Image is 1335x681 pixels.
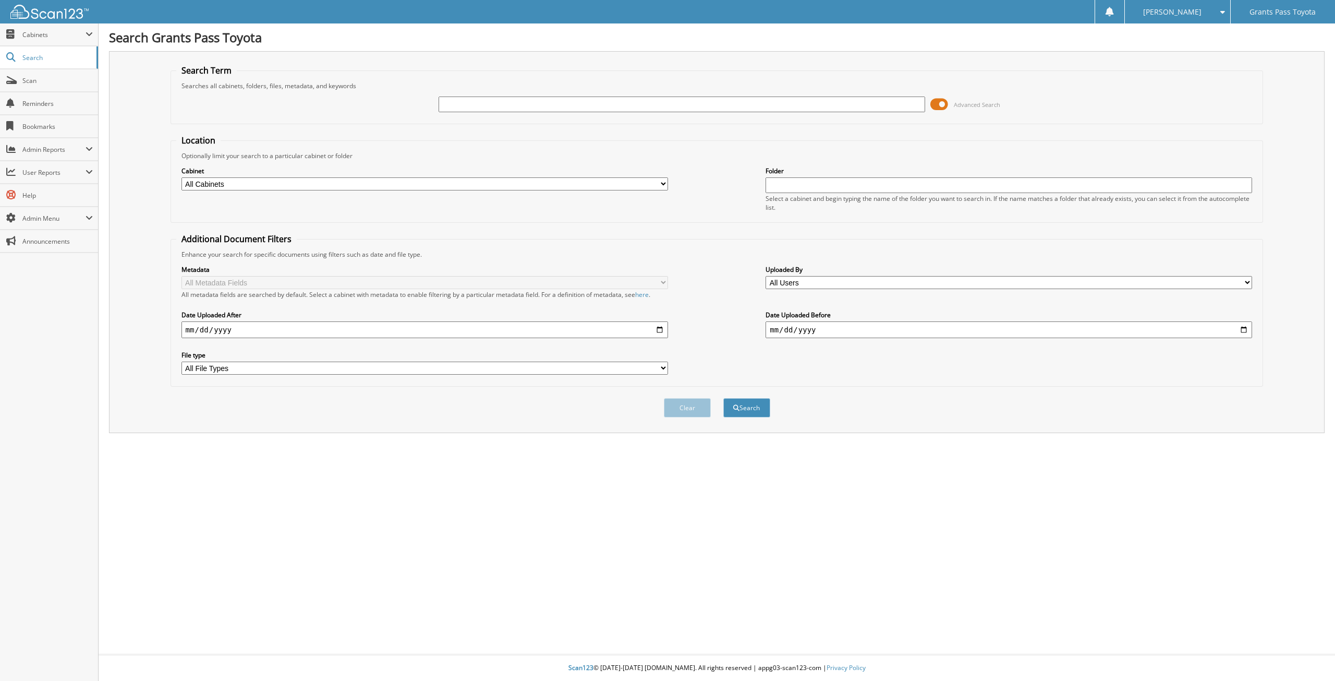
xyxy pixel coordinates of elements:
div: All metadata fields are searched by default. Select a cabinet with metadata to enable filtering b... [181,290,668,299]
div: Searches all cabinets, folders, files, metadata, and keywords [176,81,1258,90]
span: Admin Menu [22,214,86,223]
span: Cabinets [22,30,86,39]
label: Uploaded By [766,265,1252,274]
span: Bookmarks [22,122,93,131]
span: Announcements [22,237,93,246]
label: Cabinet [181,166,668,175]
div: © [DATE]-[DATE] [DOMAIN_NAME]. All rights reserved | appg03-scan123-com | [99,655,1335,681]
span: Help [22,191,93,200]
span: Search [22,53,91,62]
input: start [181,321,668,338]
span: User Reports [22,168,86,177]
span: Advanced Search [954,101,1000,109]
label: Folder [766,166,1252,175]
label: File type [181,351,668,360]
a: Privacy Policy [827,663,866,672]
label: Metadata [181,265,668,274]
legend: Search Term [176,65,237,76]
button: Search [723,398,770,417]
span: Scan [22,76,93,85]
img: scan123-logo-white.svg [10,5,89,19]
div: Enhance your search for specific documents using filters such as date and file type. [176,250,1258,259]
button: Clear [664,398,711,417]
span: [PERSON_NAME] [1143,9,1201,15]
label: Date Uploaded After [181,310,668,319]
span: Admin Reports [22,145,86,154]
span: Grants Pass Toyota [1249,9,1316,15]
h1: Search Grants Pass Toyota [109,29,1325,46]
div: Select a cabinet and begin typing the name of the folder you want to search in. If the name match... [766,194,1252,212]
span: Reminders [22,99,93,108]
div: Optionally limit your search to a particular cabinet or folder [176,151,1258,160]
input: end [766,321,1252,338]
legend: Location [176,135,221,146]
legend: Additional Document Filters [176,233,297,245]
span: Scan123 [568,663,593,672]
label: Date Uploaded Before [766,310,1252,319]
a: here [635,290,649,299]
